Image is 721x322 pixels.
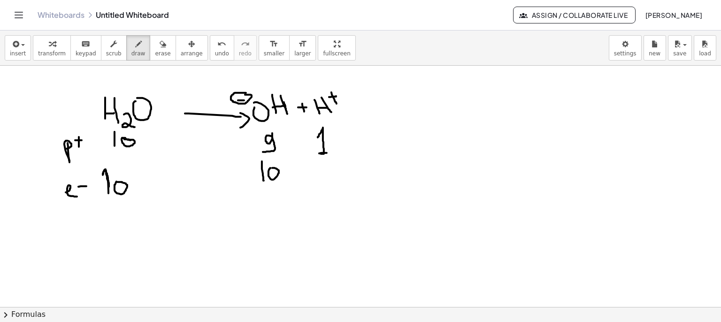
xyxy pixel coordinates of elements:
[106,50,122,57] span: scrub
[176,35,208,61] button: arrange
[181,50,203,57] span: arrange
[81,38,90,50] i: keyboard
[241,38,250,50] i: redo
[699,50,711,57] span: load
[10,50,26,57] span: insert
[668,35,692,61] button: save
[101,35,127,61] button: scrub
[217,38,226,50] i: undo
[269,38,278,50] i: format_size
[694,35,716,61] button: load
[155,50,170,57] span: erase
[210,35,234,61] button: undoundo
[5,35,31,61] button: insert
[76,50,96,57] span: keypad
[289,35,316,61] button: format_sizelarger
[131,50,146,57] span: draw
[33,35,71,61] button: transform
[323,50,350,57] span: fullscreen
[126,35,151,61] button: draw
[673,50,686,57] span: save
[38,10,84,20] a: Whiteboards
[318,35,355,61] button: fullscreen
[645,11,702,19] span: [PERSON_NAME]
[70,35,101,61] button: keyboardkeypad
[234,35,257,61] button: redoredo
[521,11,628,19] span: Assign / Collaborate Live
[609,35,642,61] button: settings
[215,50,229,57] span: undo
[264,50,284,57] span: smaller
[11,8,26,23] button: Toggle navigation
[259,35,290,61] button: format_sizesmaller
[38,50,66,57] span: transform
[150,35,176,61] button: erase
[294,50,311,57] span: larger
[298,38,307,50] i: format_size
[614,50,637,57] span: settings
[637,7,710,23] button: [PERSON_NAME]
[644,35,666,61] button: new
[649,50,660,57] span: new
[513,7,636,23] button: Assign / Collaborate Live
[239,50,252,57] span: redo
